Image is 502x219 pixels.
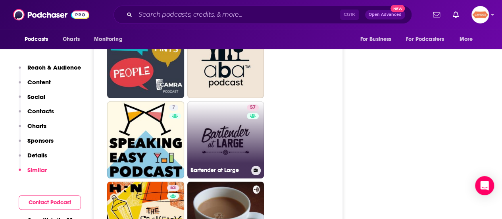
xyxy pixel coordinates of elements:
[340,10,359,20] span: Ctrl K
[460,34,473,45] span: More
[107,21,184,99] a: 42
[27,137,54,144] p: Sponsors
[19,137,54,151] button: Sponsors
[190,167,248,174] h3: Bartender at Large
[454,32,483,47] button: open menu
[169,105,178,111] a: 7
[360,34,391,45] span: For Business
[63,34,80,45] span: Charts
[167,185,179,191] a: 53
[19,195,81,210] button: Contact Podcast
[471,6,489,23] span: Logged in as brookesanches
[27,78,51,86] p: Content
[19,64,81,78] button: Reach & Audience
[390,5,405,12] span: New
[25,34,48,45] span: Podcasts
[471,6,489,23] img: User Profile
[19,107,54,122] button: Contacts
[58,32,85,47] a: Charts
[406,34,444,45] span: For Podcasters
[27,122,46,130] p: Charts
[365,10,405,19] button: Open AdvancedNew
[170,184,176,192] span: 53
[19,166,47,181] button: Similar
[19,93,45,108] button: Social
[475,176,494,195] div: Open Intercom Messenger
[450,8,462,21] a: Show notifications dropdown
[19,122,46,137] button: Charts
[27,107,54,115] p: Contacts
[94,34,122,45] span: Monitoring
[27,64,81,71] p: Reach & Audience
[19,78,51,93] button: Content
[113,6,412,24] div: Search podcasts, credits, & more...
[27,151,47,159] p: Details
[250,104,256,112] span: 57
[430,8,443,21] a: Show notifications dropdown
[135,8,340,21] input: Search podcasts, credits, & more...
[401,32,456,47] button: open menu
[13,7,89,22] img: Podchaser - Follow, Share and Rate Podcasts
[27,93,45,101] p: Social
[27,166,47,174] p: Similar
[19,32,58,47] button: open menu
[88,32,133,47] button: open menu
[369,13,402,17] span: Open Advanced
[19,151,47,166] button: Details
[172,104,175,112] span: 7
[187,101,264,178] a: 57Bartender at Large
[107,101,184,178] a: 7
[354,32,401,47] button: open menu
[471,6,489,23] button: Show profile menu
[247,105,259,111] a: 57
